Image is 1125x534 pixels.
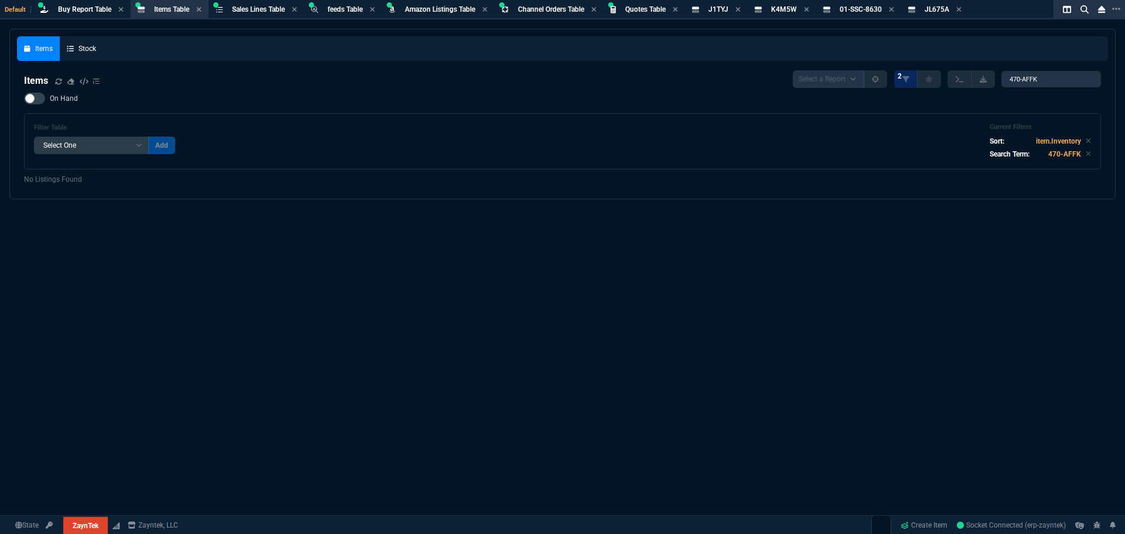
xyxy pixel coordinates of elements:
nx-icon: Split Panels [1058,2,1076,16]
nx-icon: Close Tab [482,5,487,15]
span: Socket Connected (erp-zayntek) [957,521,1066,529]
a: Stock [60,36,103,61]
span: Default [5,6,31,13]
span: J1TYJ [708,5,728,13]
span: 2 [898,72,902,81]
input: Search [1001,71,1101,87]
a: wU607OYS5v6qTLPBAADP [957,520,1066,530]
a: Global State [12,520,42,530]
nx-icon: Close Tab [196,5,202,15]
code: 470-AFFK [1048,150,1081,158]
nx-icon: Close Tab [292,5,297,15]
p: Sort: [990,136,1004,147]
span: feeds Table [328,5,363,13]
a: Items [17,36,60,61]
span: On Hand [50,94,78,103]
span: JL675A [925,5,949,13]
nx-icon: Close Tab [889,5,894,15]
nx-icon: Close Tab [591,5,596,15]
p: No Listings Found [24,174,1101,185]
nx-icon: Close Tab [370,5,375,15]
p: Search Term: [990,149,1029,159]
a: API TOKEN [42,520,56,530]
span: Channel Orders Table [518,5,584,13]
nx-icon: Close Workbench [1093,2,1110,16]
code: item.Inventory [1036,137,1081,145]
h6: Current Filters [990,123,1091,131]
nx-icon: Open New Tab [1112,4,1120,15]
nx-icon: Search [1076,2,1093,16]
span: Quotes Table [625,5,666,13]
span: Buy Report Table [58,5,111,13]
a: Create Item [896,516,952,534]
a: msbcCompanyName [124,520,182,530]
nx-icon: Close Tab [804,5,809,15]
nx-icon: Close Tab [118,5,124,15]
span: 01-SSC-8630 [840,5,882,13]
nx-icon: Close Tab [956,5,962,15]
span: K4M5W [771,5,797,13]
h4: Items [24,74,48,88]
h6: Filter Table [34,124,175,132]
nx-icon: Close Tab [735,5,741,15]
span: Amazon Listings Table [405,5,475,13]
span: Items Table [154,5,189,13]
span: Sales Lines Table [232,5,285,13]
nx-icon: Close Tab [673,5,678,15]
